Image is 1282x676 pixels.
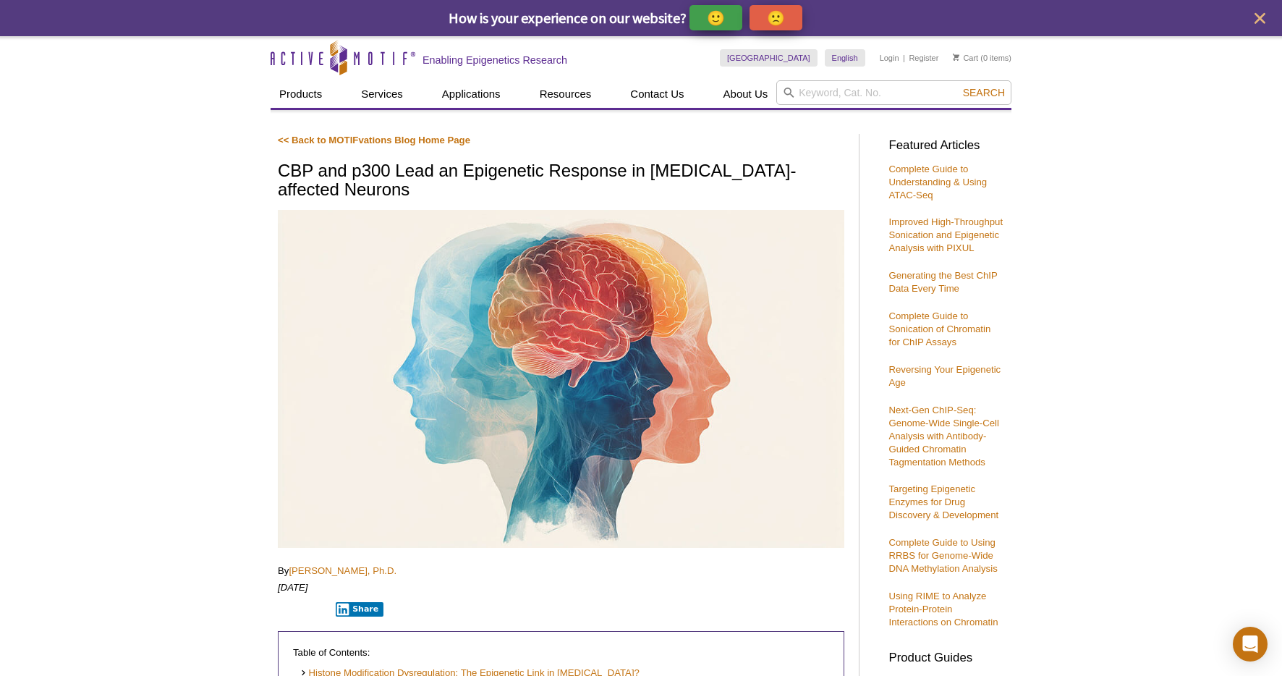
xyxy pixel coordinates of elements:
[825,49,865,67] a: English
[1251,9,1269,28] button: close
[621,80,692,108] a: Contact Us
[888,164,987,200] a: Complete Guide to Understanding & Using ATAC-Seq
[707,9,725,27] p: 🙂
[289,565,396,576] a: [PERSON_NAME], Ph.D.
[278,135,470,145] a: << Back to MOTIFvations Blog Home Page
[278,210,844,548] img: Brain
[423,54,567,67] h2: Enabling Epigenetics Research
[888,364,1001,388] a: Reversing Your Epigenetic Age
[776,80,1011,105] input: Keyword, Cat. No.
[888,216,1003,253] a: Improved High-Throughput Sonication and Epigenetic Analysis with PIXUL
[278,582,308,593] em: [DATE]
[531,80,600,108] a: Resources
[963,87,1005,98] span: Search
[278,161,844,201] h1: CBP and p300 Lead an Epigenetic Response in [MEDICAL_DATA]-affected Neurons
[888,537,997,574] a: Complete Guide to Using RRBS for Genome-Wide DNA Methylation Analysis
[293,646,829,659] p: Table of Contents:
[888,591,998,628] a: Using RIME to Analyze Protein-Protein Interactions on Chromatin
[953,49,1011,67] li: (0 items)
[880,53,899,63] a: Login
[278,601,326,616] iframe: X Post Button
[336,602,384,617] button: Share
[449,9,687,27] span: How is your experience on our website?
[271,80,331,108] a: Products
[1233,627,1268,662] div: Open Intercom Messenger
[953,53,978,63] a: Cart
[278,565,844,578] p: By
[352,80,412,108] a: Services
[888,140,1004,152] h3: Featured Articles
[433,80,509,108] a: Applications
[767,9,785,27] p: 🙁
[715,80,777,108] a: About Us
[720,49,818,67] a: [GEOGRAPHIC_DATA]
[959,86,1009,99] button: Search
[888,483,998,520] a: Targeting Epigenetic Enzymes for Drug Discovery & Development
[888,310,990,347] a: Complete Guide to Sonication of Chromatin for ChIP Assays
[903,49,905,67] li: |
[888,643,1004,664] h3: Product Guides
[888,405,998,468] a: Next-Gen ChIP-Seq: Genome-Wide Single-Cell Analysis with Antibody-Guided Chromatin Tagmentation M...
[953,54,959,61] img: Your Cart
[888,270,997,294] a: Generating the Best ChIP Data Every Time
[909,53,938,63] a: Register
